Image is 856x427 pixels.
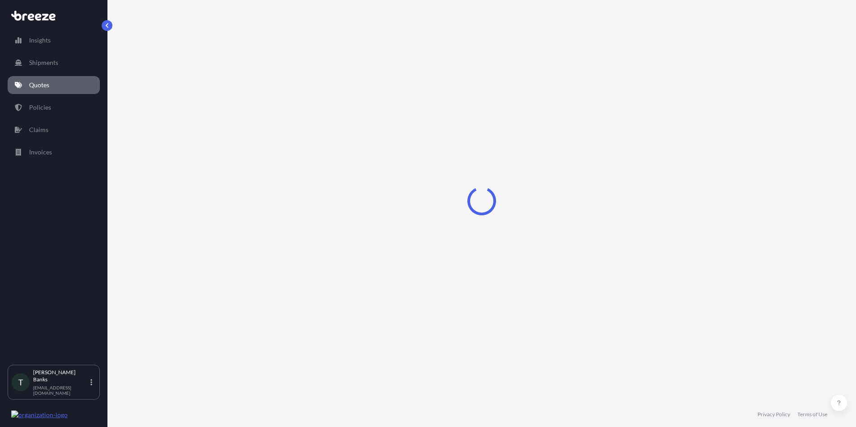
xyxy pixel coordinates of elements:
p: [EMAIL_ADDRESS][DOMAIN_NAME] [33,385,89,396]
p: Insights [29,36,51,45]
p: Policies [29,103,51,112]
a: Policies [8,98,100,116]
span: T [18,378,23,387]
a: Shipments [8,54,100,72]
a: Privacy Policy [758,411,790,418]
p: Shipments [29,58,58,67]
p: Invoices [29,148,52,157]
img: organization-logo [11,410,68,419]
p: [PERSON_NAME] Banks [33,369,89,383]
p: Quotes [29,81,49,90]
a: Quotes [8,76,100,94]
a: Terms of Use [797,411,827,418]
a: Claims [8,121,100,139]
p: Claims [29,125,48,134]
a: Insights [8,31,100,49]
a: Invoices [8,143,100,161]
